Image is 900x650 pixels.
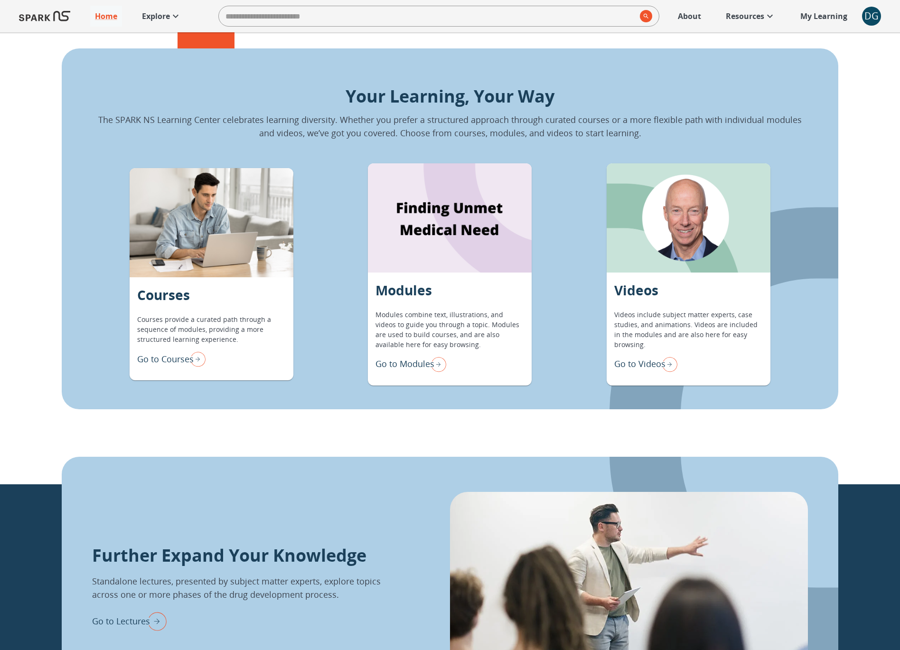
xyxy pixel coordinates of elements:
p: Your Learning, Your Way [92,84,808,109]
p: Standalone lectures, presented by subject matter experts, explore topics across one or more phase... [92,575,403,601]
p: Courses [137,285,190,305]
img: right arrow [658,354,677,374]
div: Go to Courses [137,349,206,369]
div: Videos [607,163,770,273]
p: My Learning [800,10,847,22]
p: Courses provide a curated path through a sequence of modules, providing a more structured learnin... [137,314,286,344]
p: Go to Modules [375,358,434,370]
img: Logo of SPARK at Stanford [19,5,70,28]
img: right arrow [187,349,206,369]
p: Explore [142,10,170,22]
button: account of current user [862,7,881,26]
a: My Learning [796,6,853,27]
a: Home [90,6,122,27]
div: Go to Modules [375,354,446,374]
p: Home [95,10,117,22]
p: Videos [614,280,658,300]
img: right arrow [427,354,446,374]
div: DG [862,7,881,26]
div: Go to Videos [614,354,677,374]
p: Resources [726,10,764,22]
p: Go to Lectures [92,615,150,628]
div: Go to Lectures [92,609,167,633]
button: search [636,6,652,26]
p: Modules combine text, illustrations, and videos to guide you through a topic. Modules are used to... [375,310,524,349]
p: Videos include subject matter experts, case studies, and animations. Videos are included in the m... [614,310,763,349]
a: About [673,6,706,27]
p: Go to Videos [614,358,666,370]
p: About [678,10,701,22]
a: Resources [721,6,780,27]
p: Go to Courses [137,353,194,366]
div: Courses [130,168,293,277]
p: Modules [375,280,432,300]
p: Further Expand Your Knowledge [92,544,366,567]
img: right arrow [143,609,167,633]
div: Modules [368,163,532,273]
p: The SPARK NS Learning Center celebrates learning diversity. Whether you prefer a structured appro... [92,113,808,140]
a: Explore [137,6,186,27]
